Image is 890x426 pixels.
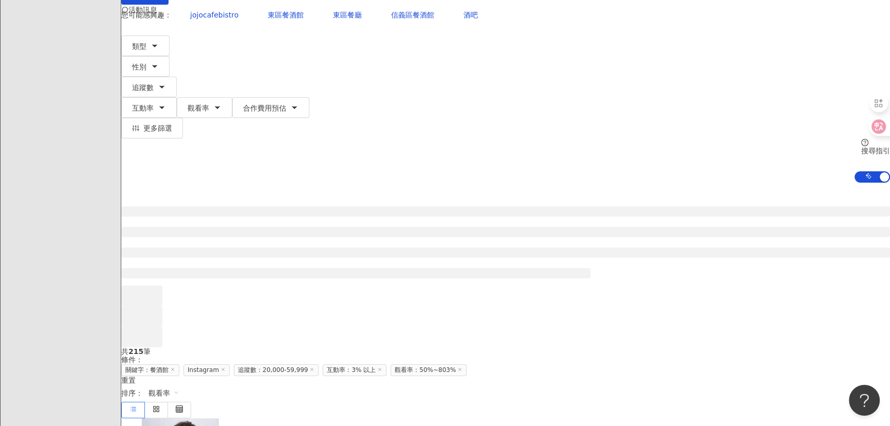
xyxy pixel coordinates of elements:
[121,77,177,97] button: 追蹤數
[453,5,489,25] button: 酒吧
[121,347,890,356] div: 共 筆
[391,11,434,19] span: 信義區餐酒館
[121,56,170,77] button: 性別
[121,97,177,118] button: 互動率
[121,118,183,138] button: 更多篩選
[463,11,478,19] span: 酒吧
[380,5,445,25] button: 信義區餐酒館
[132,42,146,50] span: 類型
[323,364,386,376] span: 互動率：3% 以上
[149,385,179,401] span: 觀看率
[849,385,880,416] iframe: Help Scout Beacon - Open
[128,347,143,356] span: 215
[121,364,179,376] span: 關鍵字：餐酒館
[268,11,304,19] span: 東區餐酒館
[861,147,890,155] div: 搜尋指引
[121,376,890,384] div: 重置
[257,5,314,25] button: 東區餐酒館
[121,356,143,364] span: 條件 ：
[243,104,286,112] span: 合作費用預估
[132,83,154,92] span: 追蹤數
[132,104,154,112] span: 互動率
[232,97,309,118] button: 合作費用預估
[333,11,362,19] span: 東區餐廳
[322,5,373,25] button: 東區餐廳
[188,104,209,112] span: 觀看率
[128,6,157,14] span: 活動訊息
[143,124,172,132] span: 更多篩選
[121,35,170,56] button: 類型
[391,364,467,376] span: 觀看率：50%~803%
[190,11,238,19] span: jojocafebistro
[183,364,230,376] span: Instagram
[177,97,232,118] button: 觀看率
[121,384,890,402] div: 排序：
[234,364,319,376] span: 追蹤數：20,000-59,999
[132,63,146,71] span: 性別
[179,5,249,25] button: jojocafebistro
[121,11,172,19] span: 您可能感興趣：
